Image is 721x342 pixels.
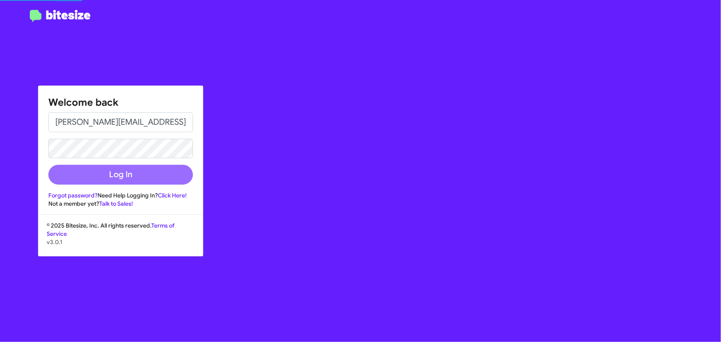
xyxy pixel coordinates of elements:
[47,238,195,246] p: v3.0.1
[48,191,193,199] div: Need Help Logging In?
[48,96,193,109] h1: Welcome back
[99,200,133,207] a: Talk to Sales!
[48,165,193,185] button: Log In
[48,112,193,132] input: Email address
[48,192,98,199] a: Forgot password?
[48,199,193,208] div: Not a member yet?
[47,222,174,237] a: Terms of Service
[158,192,187,199] a: Click Here!
[38,221,203,256] div: © 2025 Bitesize, Inc. All rights reserved.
